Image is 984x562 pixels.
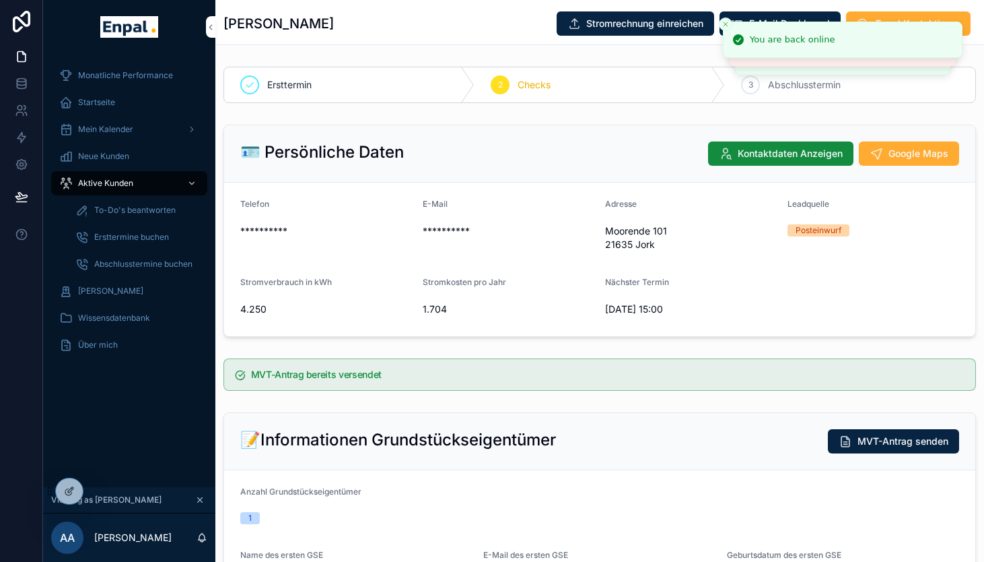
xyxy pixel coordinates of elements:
span: Moorende 101 21635 Jork [605,224,777,251]
span: Geburtsdatum des ersten GSE [727,550,841,560]
span: Startseite [78,97,115,108]
span: Abschlusstermin [768,78,841,92]
button: Kontaktdaten Anzeigen [708,142,853,166]
span: Checks [518,78,551,92]
span: Kontaktdaten Anzeigen [738,147,843,160]
a: Aktive Kunden [51,171,207,195]
span: Ersttermin [267,78,312,92]
span: E-Mail [423,199,448,209]
a: Ersttermine buchen [67,225,207,249]
a: Startseite [51,90,207,115]
span: 4.250 [240,303,412,316]
button: Close toast [719,18,732,31]
a: Monatliche Performance [51,63,207,88]
span: Adresse [605,199,637,209]
span: 2 [498,80,503,90]
h2: 📝Informationen Grundstückseigentümer [240,429,556,451]
a: [PERSON_NAME] [51,279,207,303]
div: scrollable content [43,54,215,375]
span: Leadquelle [787,199,829,209]
button: Stromrechnung einreichen [557,11,714,36]
span: E-Mail des ersten GSE [483,550,568,560]
span: [PERSON_NAME] [78,286,143,296]
button: MVT-Antrag senden [828,429,959,454]
span: Telefon [240,199,269,209]
h2: 🪪 Persönliche Daten [240,142,404,163]
span: 1.704 [423,303,594,316]
div: You are back online [750,33,835,46]
span: [DATE] 15:00 [605,303,777,316]
span: Monatliche Performance [78,70,173,81]
a: Mein Kalender [51,117,207,142]
span: Name des ersten GSE [240,550,323,560]
span: AA [60,530,75,546]
span: Neue Kunden [78,151,129,162]
span: Stromkosten pro Jahr [423,277,506,287]
span: Abschlusstermine buchen [94,259,192,270]
a: To-Do's beantworten [67,198,207,222]
span: Aktive Kunden [78,178,133,189]
button: Google Maps [859,142,959,166]
span: Ersttermine buchen [94,232,169,243]
span: Wissensdatenbank [78,313,150,323]
img: App logo [100,16,157,38]
a: Über mich [51,333,207,357]
a: Wissensdatenbank [51,306,207,330]
h1: [PERSON_NAME] [223,14,334,33]
div: 1 [248,512,252,524]
span: Nächster Termin [605,277,669,287]
span: Stromverbrauch in kWh [240,277,332,287]
span: Google Maps [888,147,948,160]
span: Viewing as [PERSON_NAME] [51,495,162,505]
a: Neue Kunden [51,144,207,168]
button: E-Mail Dashboard [719,11,841,36]
span: Anzahl Grundstückseigentümer [240,487,361,497]
span: Über mich [78,340,118,350]
span: Mein Kalender [78,124,133,135]
span: 3 [748,80,753,90]
p: [PERSON_NAME] [94,531,172,544]
h5: MVT-Antrag bereits versendet [251,370,964,379]
span: To-Do's beantworten [94,205,176,216]
span: Stromrechnung einreichen [586,17,703,30]
a: Abschlusstermine buchen [67,252,207,276]
span: MVT-Antrag senden [857,435,948,448]
div: Posteinwurf [796,224,841,237]
button: Enpal Kontaktieren [846,11,971,36]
